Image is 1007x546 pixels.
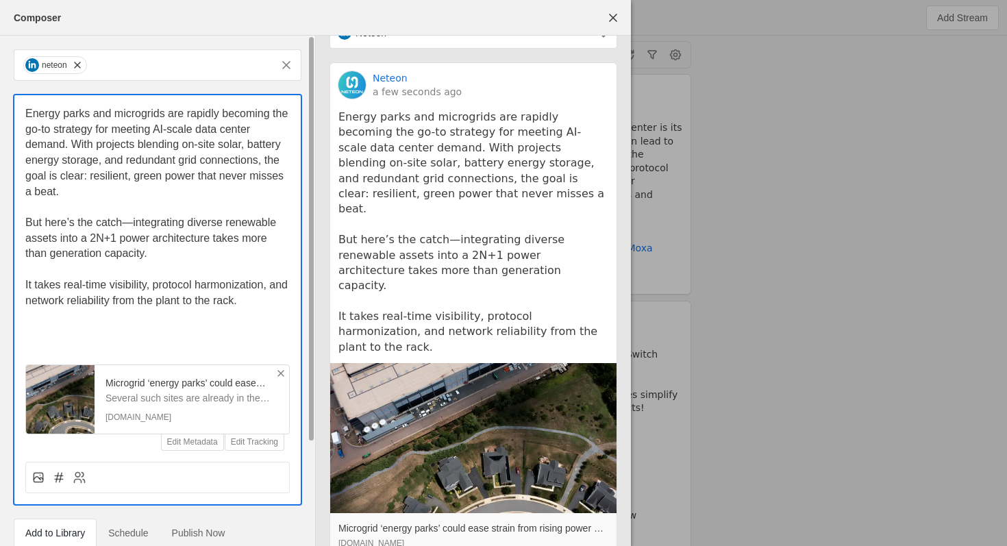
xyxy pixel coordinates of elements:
button: Edit Metadata [162,434,223,450]
span: Add to Library [25,528,85,538]
div: Microgrid ‘energy parks’ could ease strain from rising power demand, report says [105,376,278,390]
p: Several such sites are already in the works, including the $1 billion Meitner Project in Texas, w... [105,391,278,405]
span: Schedule [108,528,148,538]
button: Edit Tracking [225,434,284,450]
a: a few seconds ago [373,85,462,99]
span: Publish Now [172,528,225,538]
img: Microgrid ‘energy parks’ could ease strain from rising power demand, report says [26,365,95,434]
div: neteon [42,60,67,71]
img: cache [338,71,366,99]
span: But here’s the catch—integrating diverse renewable assets into a 2N+1 power architecture takes mo... [25,216,279,259]
img: logo_orange.svg [22,22,33,33]
span: Microgrid ‘energy parks’ could ease strain from rising power demand, report says [338,521,608,535]
span: Energy parks and microgrids are rapidly becoming the go-to strategy for meeting AI-scale data cen... [25,108,291,197]
img: cache [330,363,617,513]
div: Domain: [DOMAIN_NAME] [36,36,151,47]
div: v 4.0.24 [38,22,67,33]
app-icon: Remove [275,368,286,379]
pre: Energy parks and microgrids are rapidly becoming the go-to strategy for meeting AI-scale data cen... [338,110,608,355]
button: Remove all [274,53,299,77]
div: Composer [14,11,61,25]
span: It takes real-time visibility, protocol harmonization, and network reliability from the plant to ... [25,279,290,306]
img: website_grey.svg [22,36,33,47]
img: tab_domain_overview_orange.svg [37,79,48,90]
div: Domain Overview [52,81,123,90]
div: Keywords by Traffic [151,81,231,90]
img: tab_keywords_by_traffic_grey.svg [136,79,147,90]
a: Neteon [373,71,408,85]
div: [DOMAIN_NAME] [105,412,278,423]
